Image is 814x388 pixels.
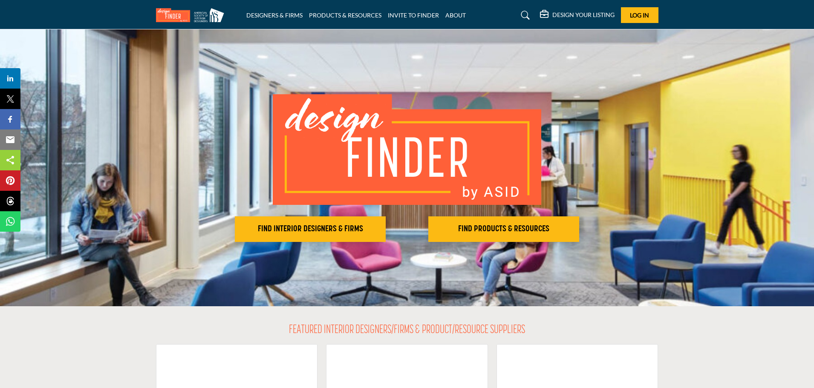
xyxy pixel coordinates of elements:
[428,216,579,242] button: FIND PRODUCTS & RESOURCES
[630,11,649,19] span: Log In
[445,11,466,19] a: ABOUT
[513,9,535,22] a: Search
[621,7,658,23] button: Log In
[540,10,615,20] div: DESIGN YOUR LISTING
[273,94,541,205] img: image
[431,224,577,234] h2: FIND PRODUCTS & RESOURCES
[289,323,525,338] h2: FEATURED INTERIOR DESIGNERS/FIRMS & PRODUCT/RESOURCE SUPPLIERS
[246,11,303,19] a: DESIGNERS & FIRMS
[552,11,615,19] h5: DESIGN YOUR LISTING
[235,216,386,242] button: FIND INTERIOR DESIGNERS & FIRMS
[388,11,439,19] a: INVITE TO FINDER
[237,224,383,234] h2: FIND INTERIOR DESIGNERS & FIRMS
[156,8,228,22] img: Site Logo
[309,11,381,19] a: PRODUCTS & RESOURCES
